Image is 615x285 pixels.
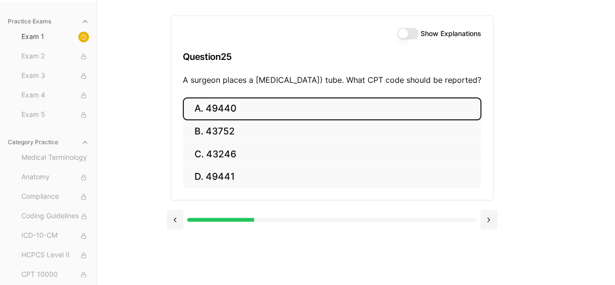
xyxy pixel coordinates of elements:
span: Anatomy [21,172,89,183]
span: Coding Guidelines [21,211,89,222]
button: A. 49440 [183,97,481,120]
button: Practice Exams [4,14,93,29]
span: ICD-10-CM [21,230,89,241]
span: Exam 5 [21,110,89,120]
h3: Question 25 [183,42,481,71]
button: Medical Terminology [18,150,93,166]
button: Exam 5 [18,107,93,123]
span: Exam 4 [21,90,89,101]
span: CPT 10000 [21,269,89,280]
span: Exam 3 [21,71,89,81]
button: Anatomy [18,170,93,185]
button: D. 49441 [183,166,481,189]
button: ICD-10-CM [18,228,93,244]
label: Show Explanations [421,30,481,37]
button: Exam 1 [18,29,93,45]
span: HCPCS Level II [21,250,89,261]
span: Medical Terminology [21,152,89,163]
span: Exam 2 [21,51,89,62]
p: A surgeon places a [MEDICAL_DATA]) tube. What CPT code should be reported? [183,74,481,86]
span: Exam 1 [21,32,89,42]
button: CPT 10000 [18,267,93,283]
button: Coding Guidelines [18,209,93,224]
button: C. 43246 [183,143,481,166]
button: Category Practice [4,134,93,150]
button: B. 43752 [183,120,481,143]
button: Compliance [18,189,93,205]
button: Exam 4 [18,88,93,103]
button: Exam 2 [18,49,93,64]
button: Exam 3 [18,68,93,84]
button: HCPCS Level II [18,247,93,263]
span: Compliance [21,191,89,202]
